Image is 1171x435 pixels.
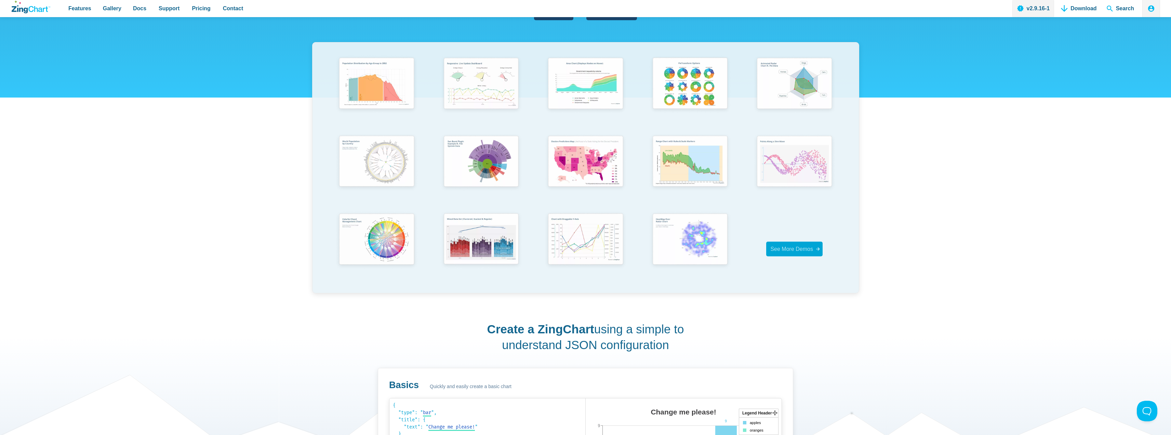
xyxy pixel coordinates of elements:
a: Heatmap Over Radar Chart [638,210,742,288]
span: Features [68,4,91,13]
img: Area Chart (Displays Nodes on Hover) [544,54,627,114]
span: bar [423,410,431,415]
a: Area Chart (Displays Nodes on Hover) [533,54,638,132]
a: Pie Transform Options [638,54,742,132]
a: ZingChart Logo. Click to return to the homepage [12,1,50,13]
span: Docs [133,4,146,13]
a: See More Demos [766,242,823,256]
img: Colorful Chord Management Chart [335,210,418,270]
img: Chart with Draggable Y-Axis [544,210,627,270]
a: Population Distribution by Age Group in 2052 [324,54,429,132]
img: Sun Burst Plugin Example ft. File System Data [439,132,523,192]
a: Sun Burst Plugin Example ft. File System Data [429,132,533,210]
a: Mixed Data Set (Clustered, Stacked, and Regular) [429,210,533,288]
a: Responsive Live Update Dashboard [429,54,533,132]
span: Gallery [103,4,121,13]
iframe: Toggle Customer Support [1137,401,1157,421]
img: Range Chart with Rultes & Scale Markers [648,132,732,192]
h3: Basics [389,379,419,391]
span: Quickly and easily create a basic chart [430,383,511,391]
span: See More Demos [770,246,813,252]
img: World Population by Country [335,132,418,192]
a: Chart with Draggable Y-Axis [533,210,638,288]
img: Animated Radar Chart ft. Pet Data [753,54,836,114]
img: Responsive Live Update Dashboard [439,54,523,114]
img: Population Distribution by Age Group in 2052 [335,54,418,114]
span: Contact [223,4,243,13]
img: Heatmap Over Radar Chart [648,210,732,270]
img: Pie Transform Options [648,54,732,114]
strong: Create a ZingChart [487,322,594,336]
a: Election Predictions Map [533,132,638,210]
img: Election Predictions Map [544,132,627,192]
span: Change me please! [428,424,475,430]
a: Range Chart with Rultes & Scale Markers [638,132,742,210]
img: Mixed Data Set (Clustered, Stacked, and Regular) [439,210,523,270]
h2: using a simple to understand JSON configuration [485,321,686,353]
span: Support [159,4,179,13]
a: Animated Radar Chart ft. Pet Data [742,54,847,132]
span: Pricing [192,4,210,13]
a: Points Along a Sine Wave [742,132,847,210]
img: Points Along a Sine Wave [753,132,836,192]
tspan: Legend Header [742,411,772,415]
a: World Population by Country [324,132,429,210]
a: Colorful Chord Management Chart [324,210,429,288]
